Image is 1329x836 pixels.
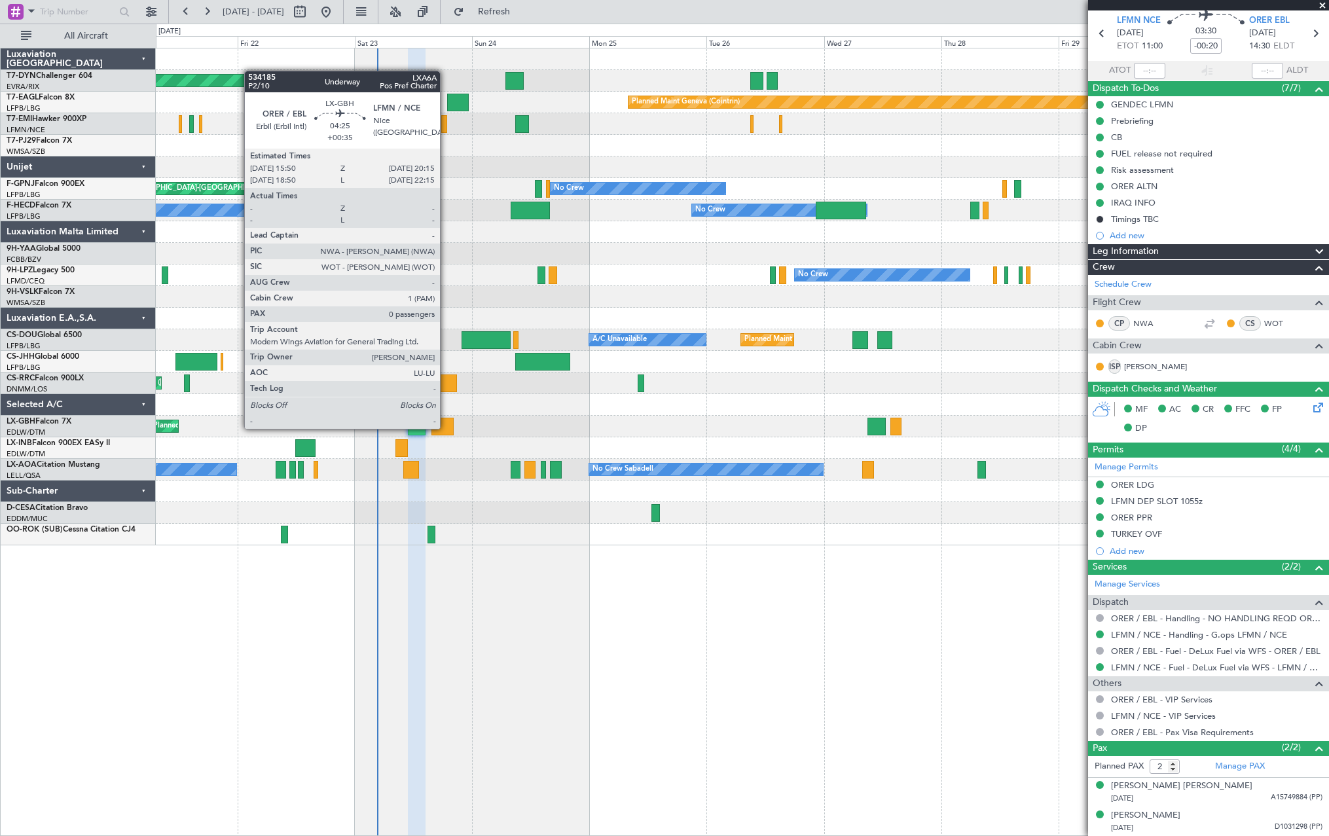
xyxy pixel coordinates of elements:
div: Planned Maint Geneva (Cointrin) [632,92,740,112]
div: Timings TBC [1111,213,1159,225]
a: LX-AOACitation Mustang [7,461,100,469]
span: LX-INB [7,439,32,447]
div: Add new [1110,545,1322,556]
div: [PERSON_NAME] [PERSON_NAME] [1111,780,1252,793]
div: Wed 27 [824,36,941,48]
span: Cabin Crew [1093,338,1142,354]
a: LFPB/LBG [7,103,41,113]
a: F-GPNJFalcon 900EX [7,180,84,188]
a: EDDM/MUC [7,514,48,524]
div: No Crew [798,265,828,285]
a: Manage PAX [1215,760,1265,773]
span: 11:00 [1142,40,1163,53]
span: Crew [1093,260,1115,275]
a: CS-DOUGlobal 6500 [7,331,82,339]
a: OO-ROK (SUB)Cessna Citation CJ4 [7,526,136,534]
span: CS-RRC [7,374,35,382]
a: DNMM/LOS [7,384,47,394]
span: [DATE] [1117,27,1144,40]
div: ISP [1108,359,1121,374]
span: [DATE] - [DATE] [223,6,284,18]
div: ORER ALTN [1111,181,1157,192]
a: LX-INBFalcon 900EX EASy II [7,439,110,447]
div: CB [1111,132,1122,143]
span: CS-JHH [7,353,35,361]
div: Planned Maint Chester [278,114,353,134]
a: LFPB/LBG [7,341,41,351]
a: LFMN / NCE - Fuel - DeLux Fuel via WFS - LFMN / NCE [1111,662,1322,673]
a: ORER / EBL - Pax Visa Requirements [1111,727,1254,738]
a: EDLW/DTM [7,449,45,459]
div: GENDEC LFMN [1111,99,1173,110]
a: T7-EAGLFalcon 8X [7,94,75,101]
span: AC [1169,403,1181,416]
a: EDLW/DTM [7,427,45,437]
a: LFMN/NCE [7,125,45,135]
span: MF [1135,403,1148,416]
div: IRAQ INFO [1111,197,1156,208]
span: FFC [1235,403,1250,416]
span: (2/2) [1282,740,1301,754]
span: 9H-YAA [7,245,36,253]
div: CP [1108,316,1130,331]
a: D-CESACitation Bravo [7,504,88,512]
span: Refresh [467,7,522,16]
span: F-GPNJ [7,180,35,188]
a: T7-DYNChallenger 604 [7,72,92,80]
a: LX-GBHFalcon 7X [7,418,71,426]
label: Planned PAX [1095,760,1144,773]
a: ORER / EBL - Handling - NO HANDLING REQD ORER/EBL [1111,613,1322,624]
div: Prebriefing [1111,115,1154,126]
span: Services [1093,560,1127,575]
a: Schedule Crew [1095,278,1152,291]
div: AOG Maint Hyères ([GEOGRAPHIC_DATA]-[GEOGRAPHIC_DATA]) [55,179,276,198]
span: (7/7) [1282,81,1301,95]
span: (2/2) [1282,560,1301,573]
div: No Crew [695,200,725,220]
span: T7-PJ29 [7,137,36,145]
a: LFPB/LBG [7,211,41,221]
a: NWA [1133,318,1163,329]
span: ELDT [1273,40,1294,53]
div: Risk assessment [1111,164,1174,175]
div: ORER LDG [1111,479,1154,490]
div: ORER PPR [1111,512,1152,523]
span: D-CESA [7,504,35,512]
a: 9H-VSLKFalcon 7X [7,288,75,296]
div: Fri 22 [238,36,355,48]
a: WMSA/SZB [7,147,45,156]
span: 03:30 [1195,25,1216,38]
span: LX-AOA [7,461,37,469]
span: F-HECD [7,202,35,209]
a: F-HECDFalcon 7X [7,202,71,209]
span: CS-DOU [7,331,37,339]
div: Sat 23 [355,36,472,48]
a: LELL/QSA [7,471,41,481]
div: A/C Unavailable [592,330,647,350]
div: No Crew Sabadell [592,460,653,479]
span: 9H-LPZ [7,266,33,274]
div: [DATE] [158,26,181,37]
span: T7-EAGL [7,94,39,101]
a: LFPB/LBG [7,363,41,373]
span: LX-GBH [7,418,35,426]
span: Dispatch Checks and Weather [1093,382,1217,397]
a: ORER / EBL - VIP Services [1111,694,1212,705]
div: No Crew [554,179,584,198]
button: Refresh [447,1,526,22]
span: Permits [1093,443,1123,458]
div: [PERSON_NAME] [1111,809,1180,822]
a: ORER / EBL - Fuel - DeLux Fuel via WFS - ORER / EBL [1111,645,1320,657]
span: OO-ROK (SUB) [7,526,63,534]
span: CR [1203,403,1214,416]
div: Thu 21 [120,36,238,48]
span: ATOT [1109,64,1131,77]
a: WOT [1264,318,1294,329]
a: LFMD/CEQ [7,276,45,286]
a: [PERSON_NAME] [1124,361,1187,373]
span: T7-EMI [7,115,32,123]
div: LFMN DEP SLOT 1055z [1111,496,1203,507]
div: FUEL release not required [1111,148,1212,159]
a: FCBB/BZV [7,255,41,264]
span: Leg Information [1093,244,1159,259]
